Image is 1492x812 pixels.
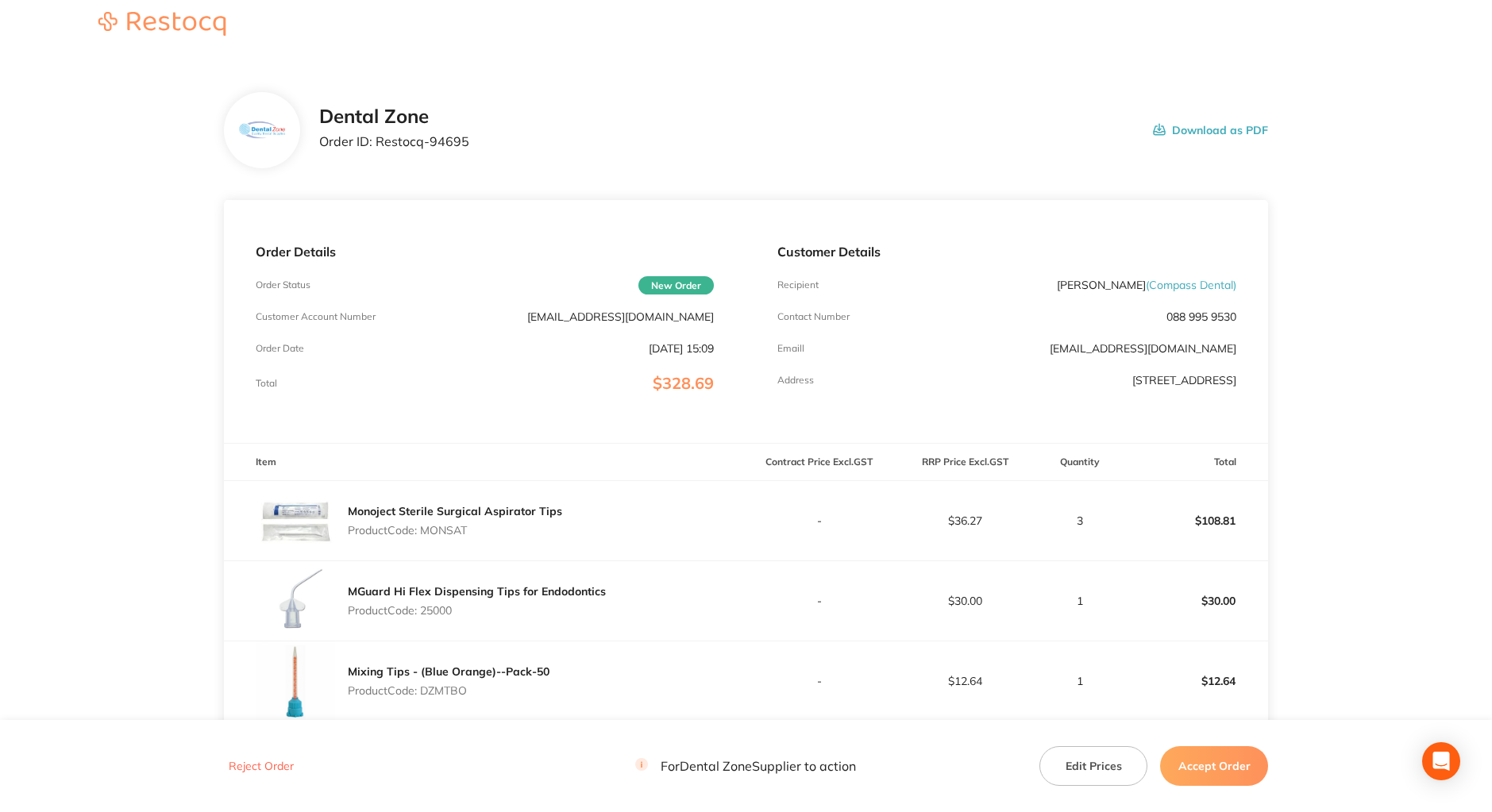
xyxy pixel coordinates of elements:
p: $12.64 [1123,662,1267,700]
p: Order Details [256,244,715,259]
th: Quantity [1039,444,1122,481]
img: bDB0djd0dw [256,641,335,721]
a: Restocq logo [83,12,241,38]
a: [EMAIL_ADDRESS][DOMAIN_NAME] [1050,341,1236,356]
a: Mixing Tips - (Blue Orange)--Pack-50 [348,664,549,679]
button: Reject Order [224,760,299,774]
a: Monoject Sterile Surgical Aspirator Tips [348,504,562,518]
span: ( Compass Dental ) [1146,278,1236,292]
p: Order ID: Restocq- 94695 [319,134,469,148]
p: Product Code: 25000 [348,604,606,617]
div: Open Intercom Messenger [1422,742,1460,780]
p: $30.00 [893,595,1038,607]
span: New Order [638,276,714,294]
p: [STREET_ADDRESS] [1132,374,1236,387]
p: 1 [1039,595,1121,607]
button: Edit Prices [1039,746,1147,786]
img: ZTl2NDZrdA [256,561,335,641]
p: [PERSON_NAME] [1057,279,1236,291]
p: Order Status [256,279,310,291]
p: Contact Number [777,311,850,322]
a: MGuard Hi Flex Dispensing Tips for Endodontics [348,584,606,598]
th: Item [224,444,746,481]
p: Recipient [777,279,819,291]
p: $36.27 [893,514,1038,527]
p: Order Date [256,343,304,354]
p: $30.00 [1123,582,1267,620]
p: $108.81 [1123,502,1267,540]
p: Address [777,375,814,386]
p: Customer Account Number [256,311,376,322]
p: [DATE] 15:09 [649,342,714,355]
th: RRP Price Excl. GST [893,444,1039,481]
img: Restocq logo [83,12,241,36]
p: Emaill [777,343,804,354]
img: a2liazRzbw [236,105,287,156]
p: $12.64 [893,675,1038,687]
span: $328.69 [653,373,714,393]
p: For Dental Zone Supplier to action [635,759,856,774]
h2: Dental Zone [319,106,469,128]
th: Total [1122,444,1268,481]
p: Product Code: DZMTBO [348,684,549,697]
p: - [746,595,891,607]
p: - [746,514,891,527]
p: [EMAIL_ADDRESS][DOMAIN_NAME] [527,310,714,323]
button: Download as PDF [1153,106,1268,155]
button: Accept Order [1160,746,1268,786]
p: Customer Details [777,244,1236,259]
p: 088 995 9530 [1166,310,1236,323]
p: 3 [1039,514,1121,527]
p: Total [256,378,277,389]
th: Contract Price Excl. GST [746,444,892,481]
p: Product Code: MONSAT [348,524,562,537]
p: 1 [1039,675,1121,687]
img: eWh3OWZwMQ [256,481,335,560]
p: - [746,675,891,687]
